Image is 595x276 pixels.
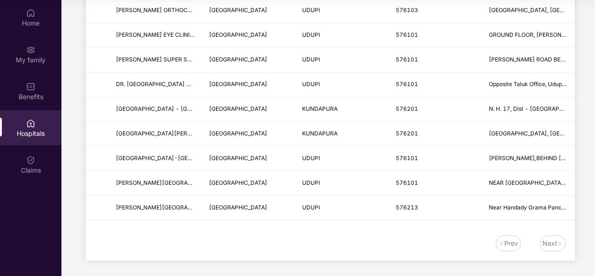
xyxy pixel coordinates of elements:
[396,130,418,137] span: 576201
[202,121,295,146] td: KARNATAKA
[108,97,202,122] td: ADARSHA HOSPITAL - Kundapura
[209,179,267,186] span: [GEOGRAPHIC_DATA]
[481,48,575,73] td: A.J. ALSE ROAD BEHIND ALANKAR THEATRE
[108,73,202,97] td: DR. TMA PAI HOSPITAL - UDUPI
[302,31,320,38] span: UDUPI
[396,179,418,186] span: 576101
[302,81,320,88] span: UDUPI
[26,155,35,165] img: svg+xml;base64,PHN2ZyBpZD0iQ2xhaW0iIHhtbG5zPSJodHRwOi8vd3d3LnczLm9yZy8yMDAwL3N2ZyIgd2lkdGg9IjIwIi...
[202,73,295,97] td: KARNATAKA
[295,195,388,220] td: UDUPI
[108,48,202,73] td: PRASAD NETRALAYA SUPER SPECIALTY EYE HOSPITAL-UDUPI
[481,73,575,97] td: Opposite Taluk Office, Udupi - 576101
[295,23,388,48] td: UDUPI
[209,204,267,211] span: [GEOGRAPHIC_DATA]
[116,155,236,162] span: [GEOGRAPHIC_DATA]-[GEOGRAPHIC_DATA]
[116,204,244,211] span: [PERSON_NAME][GEOGRAPHIC_DATA] - UDUPI
[396,31,418,38] span: 576101
[302,105,338,112] span: KUNDAPURA
[481,23,575,48] td: GROUND FLOOR, KALMANJE TOWER, OPP HARSHA FURNITURE, LAL BAHADUR SHASTRI ROAD
[489,81,592,88] span: Opposite Taluk Office, Udupi - 576101
[116,7,311,13] span: [PERSON_NAME] ORTHOCARE AND MULTISPECIALITY CENTRE - UDUPI
[481,195,575,220] td: Near Handady Grama Panchayat, Handady, Brahmavar, Gandhi Maidan.
[499,241,504,246] img: svg+xml;base64,PHN2ZyB4bWxucz0iaHR0cDovL3d3dy53My5vcmcvMjAwMC9zdmciIHdpZHRoPSIxNiIgaGVpZ2h0PSIxNi...
[396,56,418,63] span: 576101
[295,48,388,73] td: UDUPI
[481,171,575,195] td: NEAR CITY BUS STAND, BANNANJE.
[295,146,388,171] td: UDUPI
[202,23,295,48] td: KARNATAKA
[116,130,285,137] span: [GEOGRAPHIC_DATA][PERSON_NAME] - [GEOGRAPHIC_DATA]
[202,171,295,195] td: KARNATAKA
[396,105,418,112] span: 576201
[295,171,388,195] td: UDUPI
[481,121,575,146] td: Kundapura Main Road, Kundapura Taluk, Udupi District -
[481,146,575,171] td: VIDYARANYA MARGA,BEHIND ALANKAR THEATER.
[295,97,388,122] td: KUNDAPURA
[202,48,295,73] td: KARNATAKA
[504,238,518,249] div: Prev
[202,195,295,220] td: KARNATAKA
[116,31,274,38] span: [PERSON_NAME] EYE CLINIC AND LASER CENTRE - UDUPI
[396,7,418,13] span: 576103
[209,81,267,88] span: [GEOGRAPHIC_DATA]
[302,7,320,13] span: UDUPI
[108,195,202,220] td: PRANAV HOSPITAL - UDUPI
[396,81,418,88] span: 576101
[209,130,267,137] span: [GEOGRAPHIC_DATA]
[557,241,563,246] img: svg+xml;base64,PHN2ZyB4bWxucz0iaHR0cDovL3d3dy53My5vcmcvMjAwMC9zdmciIHdpZHRoPSIxNiIgaGVpZ2h0PSIxNi...
[209,7,267,13] span: [GEOGRAPHIC_DATA]
[302,130,338,137] span: KUNDAPURA
[209,31,267,38] span: [GEOGRAPHIC_DATA]
[302,56,320,63] span: UDUPI
[26,82,35,91] img: svg+xml;base64,PHN2ZyBpZD0iQmVuZWZpdHMiIHhtbG5zPSJodHRwOi8vd3d3LnczLm9yZy8yMDAwL3N2ZyIgd2lkdGg9Ij...
[302,179,320,186] span: UDUPI
[108,23,202,48] td: MAHALAXMI EYE CLINIC AND LASER CENTRE - UDUPI
[202,146,295,171] td: KARNATAKA
[396,155,418,162] span: 576101
[26,119,35,128] img: svg+xml;base64,PHN2ZyBpZD0iSG9zcGl0YWxzIiB4bWxucz0iaHR0cDovL3d3dy53My5vcmcvMjAwMC9zdmciIHdpZHRoPS...
[116,179,285,186] span: [PERSON_NAME][GEOGRAPHIC_DATA] - [GEOGRAPHIC_DATA]
[542,238,557,249] div: Next
[116,105,239,112] span: [GEOGRAPHIC_DATA] - [GEOGRAPHIC_DATA]
[481,97,575,122] td: N. H. 17, Dist - Udupi -
[26,8,35,18] img: svg+xml;base64,PHN2ZyBpZD0iSG9tZSIgeG1sbnM9Imh0dHA6Ly93d3cudzMub3JnLzIwMDAvc3ZnIiB3aWR0aD0iMjAiIG...
[209,105,267,112] span: [GEOGRAPHIC_DATA]
[116,56,275,63] span: [PERSON_NAME] SUPER SPECIALTY EYE HOSPITAL-UDUPI
[302,155,320,162] span: UDUPI
[396,204,418,211] span: 576213
[295,73,388,97] td: UDUPI
[116,81,250,88] span: DR. [GEOGRAPHIC_DATA] - [GEOGRAPHIC_DATA]
[489,105,593,112] span: N. H. 17, Dist - [GEOGRAPHIC_DATA] -
[108,146,202,171] td: CITY HOSPITAL & DIAGNOSTIC CENTER-UDUPI
[295,121,388,146] td: KUNDAPURA
[202,97,295,122] td: KARNATAKA
[209,56,267,63] span: [GEOGRAPHIC_DATA]
[302,204,320,211] span: UDUPI
[26,45,35,54] img: svg+xml;base64,PHN2ZyB3aWR0aD0iMjAiIGhlaWdodD0iMjAiIHZpZXdCb3g9IjAgMCAyMCAyMCIgZmlsbD0ibm9uZSIgeG...
[108,171,202,195] td: MANJUNATHA EYE HOSPITAL - UDUPI
[108,121,202,146] td: SRI MANJUNATHA HOSPITAL - Kundapur
[209,155,267,162] span: [GEOGRAPHIC_DATA]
